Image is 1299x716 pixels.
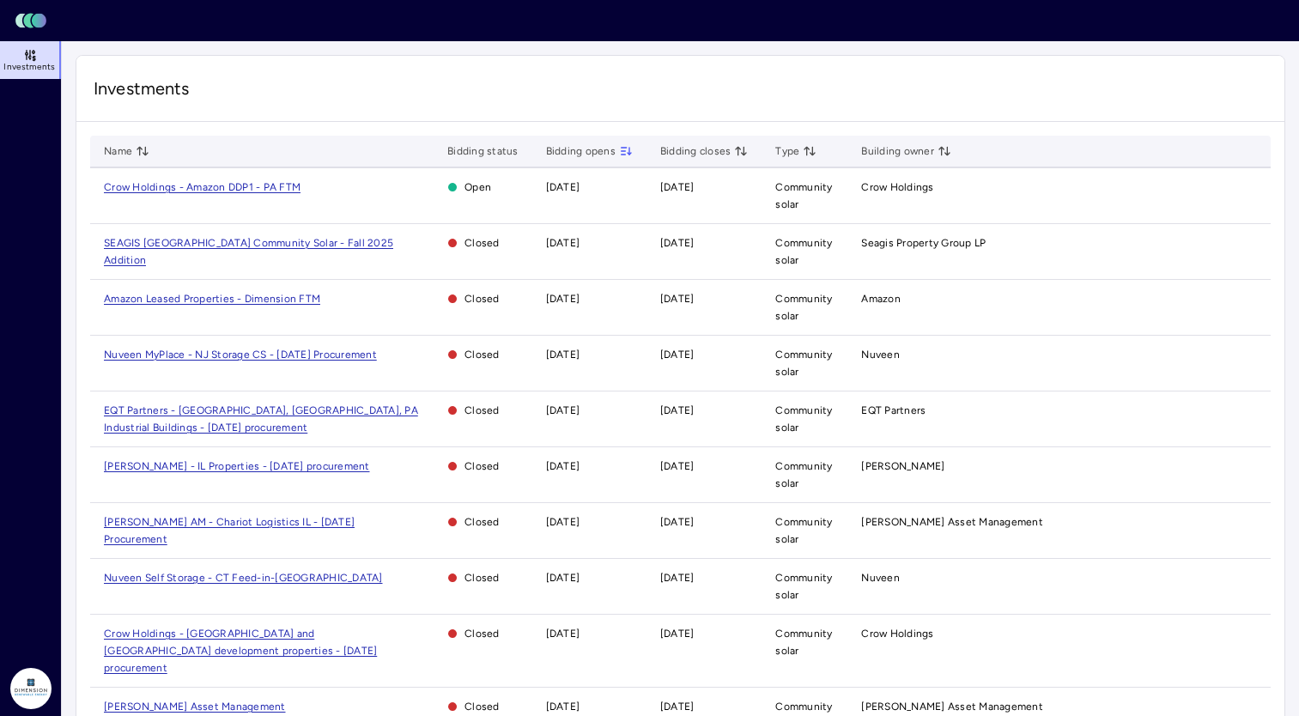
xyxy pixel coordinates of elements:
[847,447,1271,503] td: [PERSON_NAME]
[104,181,300,193] a: Crow Holdings - Amazon DDP1 - PA FTM
[660,237,695,249] time: [DATE]
[660,516,695,528] time: [DATE]
[104,237,393,266] a: SEAGIS [GEOGRAPHIC_DATA] Community Solar - Fall 2025 Addition
[660,628,695,640] time: [DATE]
[660,349,695,361] time: [DATE]
[762,336,847,391] td: Community solar
[861,143,951,160] span: Building owner
[546,293,580,305] time: [DATE]
[847,224,1271,280] td: Seagis Property Group LP
[847,336,1271,391] td: Nuveen
[104,701,286,713] a: [PERSON_NAME] Asset Management
[762,280,847,336] td: Community solar
[104,349,377,361] a: Nuveen MyPlace - NJ Storage CS - [DATE] Procurement
[660,460,695,472] time: [DATE]
[447,513,519,531] span: Closed
[546,628,580,640] time: [DATE]
[546,237,580,249] time: [DATE]
[447,625,519,642] span: Closed
[660,404,695,416] time: [DATE]
[546,516,580,528] time: [DATE]
[847,615,1271,688] td: Crow Holdings
[762,615,847,688] td: Community solar
[447,143,519,160] span: Bidding status
[847,391,1271,447] td: EQT Partners
[546,701,580,713] time: [DATE]
[104,143,149,160] span: Name
[447,179,519,196] span: Open
[938,144,951,158] button: toggle sorting
[762,224,847,280] td: Community solar
[546,181,580,193] time: [DATE]
[104,404,418,434] a: EQT Partners - [GEOGRAPHIC_DATA], [GEOGRAPHIC_DATA], PA Industrial Buildings - [DATE] procurement
[104,628,377,674] a: Crow Holdings - [GEOGRAPHIC_DATA] and [GEOGRAPHIC_DATA] development properties - [DATE] procurement
[104,460,370,472] a: [PERSON_NAME] - IL Properties - [DATE] procurement
[546,349,580,361] time: [DATE]
[546,572,580,584] time: [DATE]
[104,572,383,584] a: Nuveen Self Storage - CT Feed-in-[GEOGRAPHIC_DATA]
[775,143,816,160] span: Type
[447,290,519,307] span: Closed
[660,572,695,584] time: [DATE]
[447,698,519,715] span: Closed
[546,404,580,416] time: [DATE]
[847,168,1271,224] td: Crow Holdings
[94,76,1267,100] span: Investments
[447,458,519,475] span: Closed
[762,168,847,224] td: Community solar
[803,144,816,158] button: toggle sorting
[447,569,519,586] span: Closed
[104,293,320,305] a: Amazon Leased Properties - Dimension FTM
[762,447,847,503] td: Community solar
[847,559,1271,615] td: Nuveen
[447,402,519,419] span: Closed
[847,280,1271,336] td: Amazon
[734,144,748,158] button: toggle sorting
[847,503,1271,559] td: [PERSON_NAME] Asset Management
[660,701,695,713] time: [DATE]
[546,460,580,472] time: [DATE]
[447,234,519,252] span: Closed
[762,559,847,615] td: Community solar
[3,62,55,72] span: Investments
[762,391,847,447] td: Community solar
[447,346,519,363] span: Closed
[762,503,847,559] td: Community solar
[136,144,149,158] button: toggle sorting
[660,181,695,193] time: [DATE]
[546,143,633,160] span: Bidding opens
[660,293,695,305] time: [DATE]
[660,143,749,160] span: Bidding closes
[10,668,52,709] img: Dimension Energy
[619,144,633,158] button: toggle sorting
[104,516,355,545] a: [PERSON_NAME] AM - Chariot Logistics IL - [DATE] Procurement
